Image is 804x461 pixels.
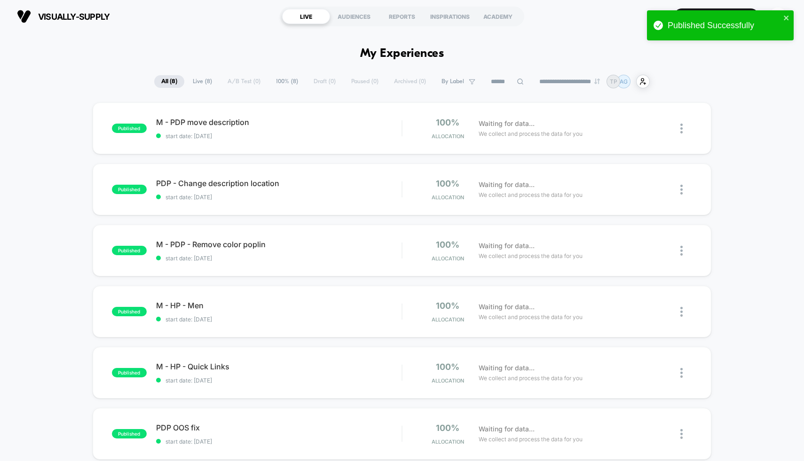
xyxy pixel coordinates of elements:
span: M - PDP move description [156,117,402,127]
div: ACADEMY [474,9,522,24]
span: Allocation [432,255,464,262]
span: 100% [436,301,459,311]
span: M - PDP - Remove color poplin [156,240,402,249]
span: start date: [DATE] [156,133,402,140]
span: 100% [436,362,459,372]
span: Allocation [432,316,464,323]
span: Waiting for data... [479,424,535,434]
span: M - HP - Men [156,301,402,310]
span: Allocation [432,194,464,201]
span: 100% [436,240,459,250]
div: LIVE [282,9,330,24]
span: published [112,307,147,316]
img: close [680,124,683,133]
span: Waiting for data... [479,180,535,190]
span: Waiting for data... [479,118,535,129]
span: Allocation [432,438,464,445]
img: close [680,429,683,439]
span: Waiting for data... [479,241,535,251]
span: start date: [DATE] [156,438,402,445]
span: Waiting for data... [479,302,535,312]
div: Published Successfully [668,21,780,31]
h1: My Experiences [360,47,444,61]
span: start date: [DATE] [156,194,402,201]
div: AUDIENCES [330,9,378,24]
img: Visually logo [17,9,31,23]
span: Live ( 8 ) [186,75,219,88]
span: start date: [DATE] [156,316,402,323]
span: published [112,124,147,133]
span: We collect and process the data for you [479,129,583,138]
div: AG [769,8,787,26]
img: close [680,307,683,317]
img: close [680,185,683,195]
p: TP [610,78,617,85]
button: visually-supply [14,9,112,24]
span: All ( 8 ) [154,75,184,88]
span: visually-supply [38,12,110,22]
span: M - HP - Quick Links [156,362,402,371]
div: REPORTS [378,9,426,24]
span: published [112,368,147,377]
span: We collect and process the data for you [479,313,583,321]
span: published [112,185,147,194]
span: Allocation [432,377,464,384]
span: 100% [436,423,459,433]
img: close [680,246,683,256]
span: We collect and process the data for you [479,190,583,199]
span: Waiting for data... [479,363,535,373]
span: 100% [436,179,459,188]
img: close [680,368,683,378]
span: 100% ( 8 ) [269,75,305,88]
span: Allocation [432,133,464,140]
img: end [594,78,600,84]
button: close [783,14,790,23]
span: start date: [DATE] [156,255,402,262]
span: published [112,429,147,438]
p: AG [620,78,628,85]
span: PDP OOS fix [156,423,402,432]
span: PDP - Change description location [156,179,402,188]
span: We collect and process the data for you [479,374,583,383]
span: 100% [436,117,459,127]
div: INSPIRATIONS [426,9,474,24]
span: published [112,246,147,255]
span: We collect and process the data for you [479,251,583,260]
span: We collect and process the data for you [479,435,583,444]
button: AG [766,7,790,26]
span: By Label [441,78,464,85]
span: start date: [DATE] [156,377,402,384]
